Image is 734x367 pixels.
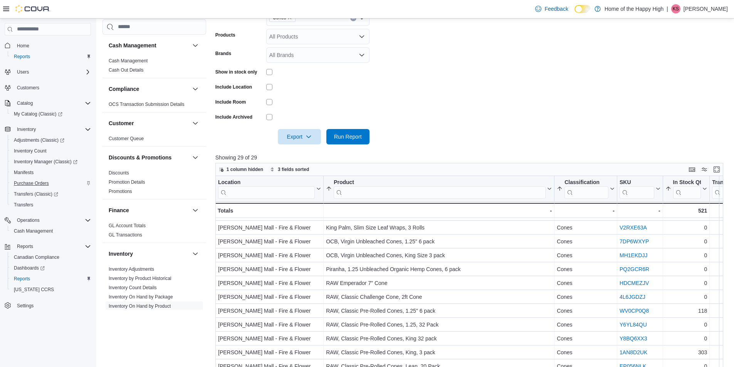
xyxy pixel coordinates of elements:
[218,206,321,215] div: Totals
[8,189,94,199] a: Transfers (Classic)
[109,266,154,272] a: Inventory Adjustments
[11,179,91,188] span: Purchase Orders
[109,276,171,281] a: Inventory by Product Historical
[557,179,615,198] button: Classification
[102,56,206,78] div: Cash Management
[564,179,608,186] div: Classification
[712,165,721,174] button: Enter fullscreen
[11,179,52,188] a: Purchase Orders
[8,178,94,189] button: Purchase Orders
[673,4,679,13] span: KS
[17,243,33,250] span: Reports
[8,273,94,284] button: Reports
[109,119,134,127] h3: Customer
[557,251,615,260] div: Cones
[11,200,91,209] span: Transfers
[215,69,257,75] label: Show in stock only
[109,206,189,214] button: Finance
[665,237,707,246] div: 0
[544,5,568,13] span: Feedback
[109,85,139,93] h3: Compliance
[2,40,94,51] button: Home
[2,300,94,311] button: Settings
[620,308,649,314] a: WV0CP0Q8
[218,251,321,260] div: [PERSON_NAME] Mall - Fire & Flower
[14,41,32,50] a: Home
[109,119,189,127] button: Customer
[218,320,321,329] div: [PERSON_NAME] Mall - Fire & Flower
[191,41,200,50] button: Cash Management
[109,294,173,300] a: Inventory On Hand by Package
[109,189,132,194] a: Promotions
[8,135,94,146] a: Adjustments (Classic)
[109,206,129,214] h3: Finance
[11,253,91,262] span: Canadian Compliance
[14,67,32,77] button: Users
[14,180,49,186] span: Purchase Orders
[14,83,91,92] span: Customers
[667,4,668,13] p: |
[109,101,185,107] span: OCS Transaction Submission Details
[326,223,552,232] div: King Palm, Slim Size Leaf Wraps, 3 Rolls
[334,133,362,141] span: Run Report
[334,179,546,198] div: Product
[102,168,206,199] div: Discounts & Promotions
[557,334,615,343] div: Cones
[620,179,660,198] button: SKU
[326,129,370,144] button: Run Report
[11,109,91,119] span: My Catalog (Classic)
[620,179,654,198] div: SKU URL
[191,249,200,258] button: Inventory
[620,349,647,355] a: 1AN8D2UK
[14,83,42,92] a: Customers
[14,242,36,251] button: Reports
[665,179,707,198] button: In Stock Qty
[2,124,94,135] button: Inventory
[359,34,365,40] button: Open list of options
[11,52,91,61] span: Reports
[8,263,94,273] a: Dashboards
[109,42,189,49] button: Cash Management
[564,179,608,198] div: Classification
[11,189,91,199] span: Transfers (Classic)
[102,100,206,112] div: Compliance
[11,157,91,166] span: Inventory Manager (Classic)
[8,226,94,236] button: Cash Management
[326,251,552,260] div: OCB, Virgin Unbleached Cones, King Size 3 pack
[191,84,200,94] button: Compliance
[557,292,615,302] div: Cones
[102,134,206,146] div: Customer
[15,5,50,13] img: Cova
[11,146,91,156] span: Inventory Count
[665,292,707,302] div: 0
[2,82,94,93] button: Customers
[8,51,94,62] button: Reports
[11,274,33,283] a: Reports
[109,136,144,142] span: Customer Queue
[665,334,707,343] div: 0
[17,126,36,132] span: Inventory
[557,320,615,329] div: Cones
[109,179,145,185] span: Promotion Details
[109,102,185,107] a: OCS Transaction Submission Details
[218,292,321,302] div: [PERSON_NAME] Mall - Fire & Flower
[109,85,189,93] button: Compliance
[109,136,144,141] a: Customer Queue
[14,67,91,77] span: Users
[326,209,552,218] div: King Palm, Pre-Rolled Cones, Slim, 5 pack
[8,146,94,156] button: Inventory Count
[665,306,707,315] div: 118
[218,179,315,186] div: Location
[665,265,707,274] div: 0
[700,165,709,174] button: Display options
[14,216,91,225] span: Operations
[673,179,701,198] div: In Stock Qty
[218,209,321,218] div: [PERSON_NAME] Mall - Fire & Flower
[557,209,615,218] div: Cones
[11,274,91,283] span: Reports
[14,265,45,271] span: Dashboards
[14,99,91,108] span: Catalog
[11,253,62,262] a: Canadian Compliance
[8,109,94,119] a: My Catalog (Classic)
